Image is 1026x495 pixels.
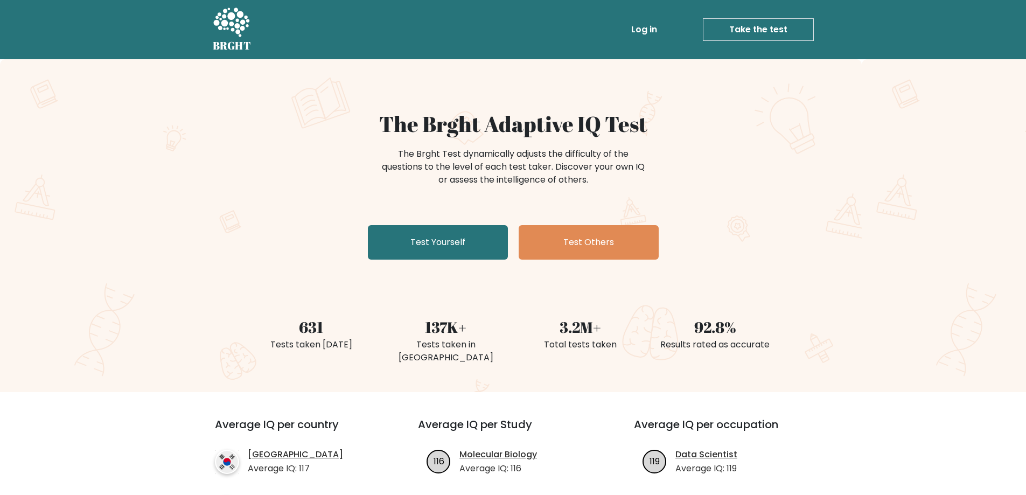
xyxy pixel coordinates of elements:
[385,338,507,364] div: Tests taken in [GEOGRAPHIC_DATA]
[418,418,608,444] h3: Average IQ per Study
[459,448,537,461] a: Molecular Biology
[519,225,659,260] a: Test Others
[248,462,343,475] p: Average IQ: 117
[434,455,444,467] text: 116
[385,316,507,338] div: 137K+
[675,462,737,475] p: Average IQ: 119
[213,4,252,55] a: BRGHT
[459,462,537,475] p: Average IQ: 116
[248,448,343,461] a: [GEOGRAPHIC_DATA]
[250,338,372,351] div: Tests taken [DATE]
[703,18,814,41] a: Take the test
[213,39,252,52] h5: BRGHT
[520,316,641,338] div: 3.2M+
[379,148,648,186] div: The Brght Test dynamically adjusts the difficulty of the questions to the level of each test take...
[634,418,824,444] h3: Average IQ per occupation
[654,316,776,338] div: 92.8%
[627,19,661,40] a: Log in
[215,418,379,444] h3: Average IQ per country
[654,338,776,351] div: Results rated as accurate
[520,338,641,351] div: Total tests taken
[650,455,660,467] text: 119
[250,316,372,338] div: 631
[675,448,737,461] a: Data Scientist
[368,225,508,260] a: Test Yourself
[250,111,776,137] h1: The Brght Adaptive IQ Test
[215,450,239,474] img: country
